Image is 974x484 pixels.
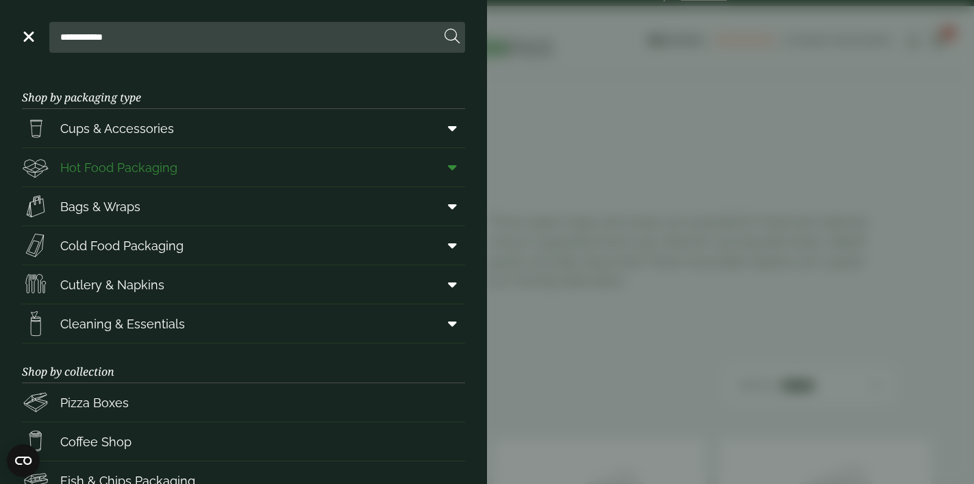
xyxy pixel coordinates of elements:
[60,237,184,255] span: Cold Food Packaging
[60,276,164,294] span: Cutlery & Napkins
[22,343,465,383] h3: Shop by collection
[22,114,49,142] img: PintNhalf_cup.svg
[22,148,465,186] a: Hot Food Packaging
[22,193,49,220] img: Paper_carriers.svg
[22,69,465,109] h3: Shop by packaging type
[60,315,185,333] span: Cleaning & Essentials
[60,158,177,177] span: Hot Food Packaging
[22,265,465,304] a: Cutlery & Napkins
[22,232,49,259] img: Sandwich_box.svg
[22,389,49,416] img: Pizza_boxes.svg
[7,444,40,477] button: Open CMP widget
[22,304,465,343] a: Cleaning & Essentials
[60,394,129,412] span: Pizza Boxes
[60,119,174,138] span: Cups & Accessories
[60,197,140,216] span: Bags & Wraps
[22,383,465,422] a: Pizza Boxes
[22,428,49,455] img: HotDrink_paperCup.svg
[22,310,49,337] img: open-wipe.svg
[22,271,49,298] img: Cutlery.svg
[22,154,49,181] img: Deli_box.svg
[22,422,465,461] a: Coffee Shop
[22,187,465,226] a: Bags & Wraps
[22,226,465,265] a: Cold Food Packaging
[22,109,465,147] a: Cups & Accessories
[60,433,132,451] span: Coffee Shop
